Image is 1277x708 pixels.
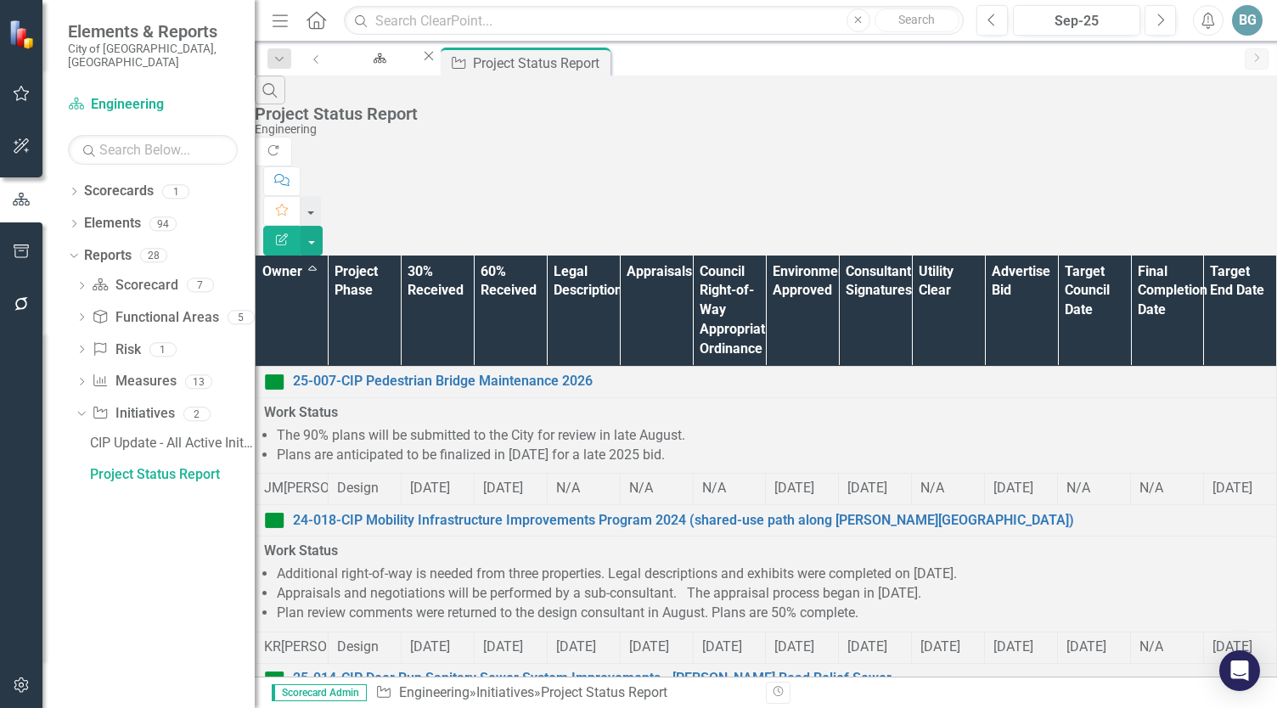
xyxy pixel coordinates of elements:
span: [DATE] [993,480,1033,496]
a: 25-007-CIP Pedestrian Bridge Maintenance 2026 [293,372,1268,391]
div: CIP Update - All Active Initiatives [90,435,255,451]
input: Search ClearPoint... [344,6,964,36]
span: [DATE] [629,638,669,655]
a: Elements [84,214,141,233]
small: City of [GEOGRAPHIC_DATA], [GEOGRAPHIC_DATA] [68,42,238,70]
a: Engineering [334,48,420,69]
span: [DATE] [920,638,960,655]
td: Double-Click to Edit [401,632,474,663]
td: Double-Click to Edit [693,632,766,663]
li: Additional right-of-way is needed from three properties. Legal descriptions and exhibits were com... [277,565,1268,584]
td: Double-Click to Edit [328,474,401,505]
div: Engineering [349,64,405,85]
td: Double-Click to Edit [547,474,620,505]
td: Double-Click to Edit Right Click for Context Menu [256,366,1277,397]
div: Project Status Report [541,684,667,700]
div: 7 [187,278,214,293]
span: [DATE] [774,638,814,655]
span: [DATE] [556,638,596,655]
button: Search [875,8,959,32]
span: [DATE] [702,638,742,655]
td: Double-Click to Edit [256,632,329,663]
td: Double-Click to Edit [693,474,766,505]
a: Scorecard [92,276,177,295]
span: [DATE] [1066,638,1106,655]
td: Double-Click to Edit [547,632,620,663]
td: Double-Click to Edit [766,474,839,505]
a: Scorecards [84,182,154,201]
td: Double-Click to Edit [1131,632,1204,663]
a: 24-018-CIP Mobility Infrastructure Improvements Program 2024 (shared-use path along [PERSON_NAME]... [293,511,1268,531]
div: 94 [149,216,177,231]
span: Search [898,13,935,26]
td: Double-Click to Edit [620,474,693,505]
td: Double-Click to Edit [1058,474,1131,505]
div: N/A [629,479,684,498]
a: Engineering [399,684,470,700]
a: Reports [84,246,132,266]
span: [DATE] [410,638,450,655]
td: Double-Click to Edit [1058,632,1131,663]
div: 5 [228,310,255,324]
td: Double-Click to Edit [839,474,912,505]
div: [PERSON_NAME] [281,638,383,657]
td: Double-Click to Edit [912,632,985,663]
td: Double-Click to Edit [985,632,1058,663]
span: [DATE] [1212,480,1252,496]
div: Open Intercom Messenger [1219,650,1260,691]
li: Plan review comments were returned to the design consultant in August. Plans are 50% complete. [277,604,1268,623]
button: BG [1232,5,1263,36]
span: [DATE] [410,480,450,496]
a: CIP Update - All Active Initiatives [86,430,255,457]
div: Engineering [255,123,1269,136]
span: Design [337,638,379,655]
img: ClearPoint Strategy [8,19,39,50]
span: Scorecard Admin [272,684,367,701]
li: Plans are anticipated to be finalized in [DATE] for a late 2025 bid. [277,446,1268,465]
div: N/A [556,479,611,498]
span: [DATE] [993,638,1033,655]
span: [DATE] [847,480,887,496]
td: Double-Click to Edit [474,474,547,505]
td: Double-Click to Edit [766,632,839,663]
div: 2 [183,407,211,421]
button: Sep-25 [1013,5,1140,36]
span: [DATE] [774,480,814,496]
input: Search Below... [68,135,238,165]
div: N/A [1066,479,1122,498]
span: [DATE] [483,638,523,655]
a: Measures [92,372,176,391]
div: N/A [1139,479,1195,498]
img: On Target [264,669,284,689]
a: Risk [92,340,140,360]
div: 28 [140,249,167,263]
span: Elements & Reports [68,21,238,42]
div: JM [264,479,284,498]
span: Design [337,480,379,496]
span: [DATE] [847,638,887,655]
div: N/A [1139,638,1195,657]
div: 1 [149,342,177,357]
a: Initiatives [476,684,534,700]
div: [PERSON_NAME] [284,479,385,498]
td: Double-Click to Edit [1203,474,1276,505]
td: Double-Click to Edit [912,474,985,505]
td: Double-Click to Edit [256,397,1277,474]
a: 25-014-CIP Deer Run Sanitary Sewer System Improvements - [PERSON_NAME] Road Relief Sewer [293,669,1268,688]
div: KR [264,638,281,657]
div: Project Status Report [90,467,255,482]
div: 13 [185,374,212,389]
strong: Work Status [264,404,338,420]
td: Double-Click to Edit [401,474,474,505]
div: N/A [702,479,757,498]
a: Initiatives [92,404,174,424]
div: 1 [162,184,189,199]
td: Double-Click to Edit [328,632,401,663]
li: The 90% plans will be submitted to the City for review in late August. [277,426,1268,446]
a: Engineering [68,95,238,115]
li: Appraisals and negotiations will be performed by a sub-consultant. The appraisal process began in... [277,584,1268,604]
a: Project Status Report [86,461,255,488]
td: Double-Click to Edit [256,474,329,505]
div: Project Status Report [473,53,606,74]
span: [DATE] [483,480,523,496]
